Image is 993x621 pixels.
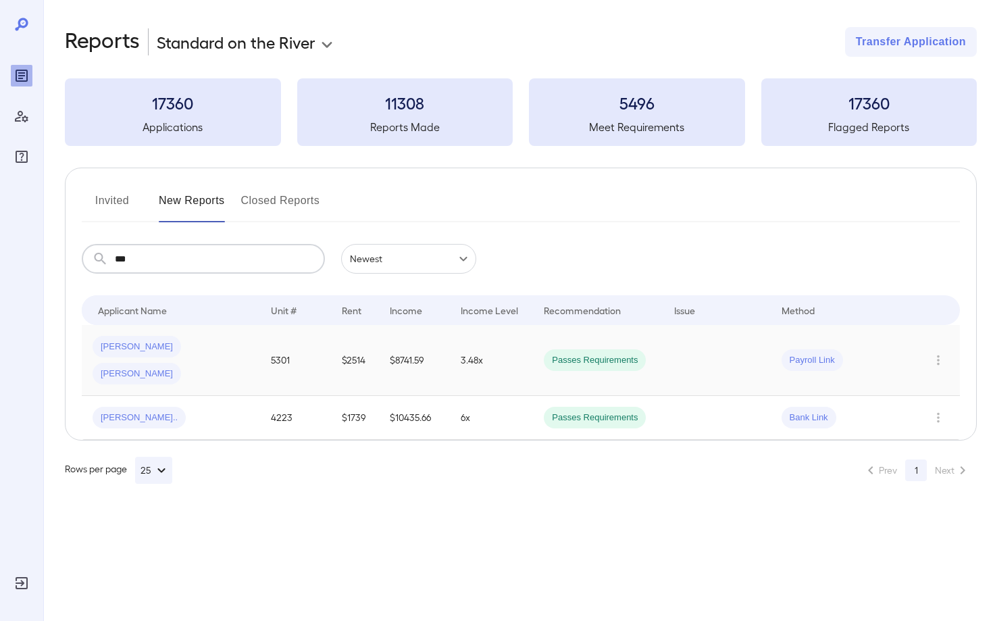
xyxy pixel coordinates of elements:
[529,119,745,135] h5: Meet Requirements
[98,302,167,318] div: Applicant Name
[674,302,696,318] div: Issue
[761,92,977,114] h3: 17360
[271,302,297,318] div: Unit #
[157,31,315,53] p: Standard on the River
[331,396,379,440] td: $1739
[260,396,331,440] td: 4223
[11,146,32,168] div: FAQ
[857,459,977,481] nav: pagination navigation
[11,572,32,594] div: Log Out
[782,354,843,367] span: Payroll Link
[260,325,331,396] td: 5301
[11,65,32,86] div: Reports
[544,412,646,424] span: Passes Requirements
[93,412,186,424] span: [PERSON_NAME]..
[529,92,745,114] h3: 5496
[135,457,172,484] button: 25
[927,349,949,371] button: Row Actions
[65,457,172,484] div: Rows per page
[297,119,513,135] h5: Reports Made
[905,459,927,481] button: page 1
[782,302,815,318] div: Method
[11,105,32,127] div: Manage Users
[65,119,281,135] h5: Applications
[782,412,836,424] span: Bank Link
[93,341,181,353] span: [PERSON_NAME]
[65,27,140,57] h2: Reports
[544,302,621,318] div: Recommendation
[761,119,977,135] h5: Flagged Reports
[159,190,225,222] button: New Reports
[65,78,977,146] summary: 17360Applications11308Reports Made5496Meet Requirements17360Flagged Reports
[297,92,513,114] h3: 11308
[65,92,281,114] h3: 17360
[82,190,143,222] button: Invited
[241,190,320,222] button: Closed Reports
[379,325,450,396] td: $8741.59
[845,27,977,57] button: Transfer Application
[331,325,379,396] td: $2514
[927,407,949,428] button: Row Actions
[461,302,518,318] div: Income Level
[390,302,422,318] div: Income
[450,396,533,440] td: 6x
[544,354,646,367] span: Passes Requirements
[342,302,363,318] div: Rent
[341,244,476,274] div: Newest
[379,396,450,440] td: $10435.66
[93,368,181,380] span: [PERSON_NAME]
[450,325,533,396] td: 3.48x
